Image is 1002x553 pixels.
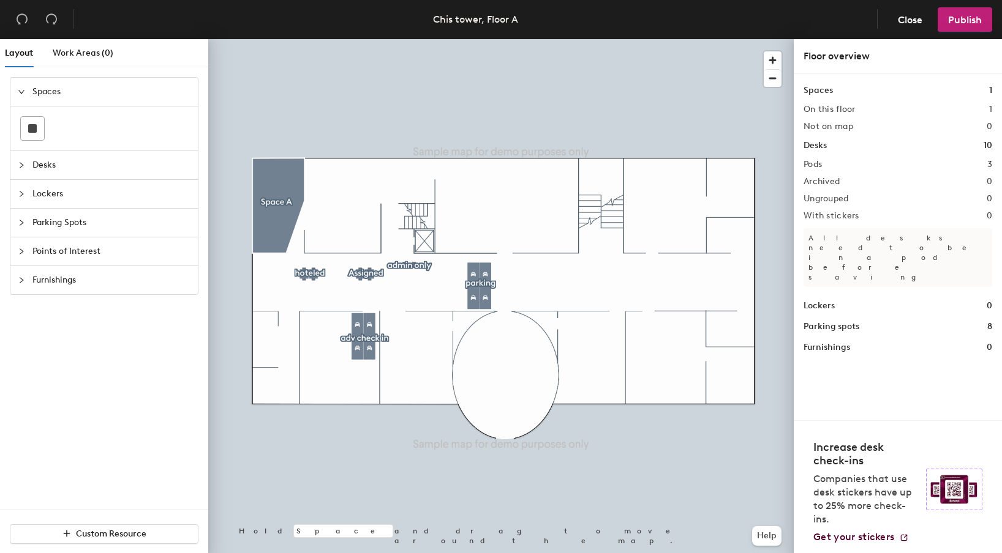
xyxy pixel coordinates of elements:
[989,84,992,97] h1: 1
[987,211,992,221] h2: 0
[32,266,190,294] span: Furnishings
[984,139,992,152] h1: 10
[10,524,198,544] button: Custom Resource
[76,529,146,539] span: Custom Resource
[926,469,982,510] img: Sticker logo
[987,341,992,354] h1: 0
[804,320,859,333] h1: Parking spots
[18,276,25,284] span: collapsed
[32,151,190,179] span: Desks
[10,7,34,32] button: Undo (⌘ + Z)
[804,105,856,114] h2: On this floor
[32,180,190,208] span: Lockers
[987,194,992,204] h2: 0
[18,219,25,226] span: collapsed
[804,194,849,204] h2: Ungrouped
[18,190,25,198] span: collapsed
[433,12,518,27] div: Chis tower, Floor A
[948,14,982,26] span: Publish
[989,105,992,114] h2: 1
[987,122,992,132] h2: 0
[5,48,33,58] span: Layout
[813,472,919,526] p: Companies that use desk stickers have up to 25% more check-ins.
[813,440,919,467] h4: Increase desk check-ins
[987,160,992,169] h2: 3
[804,341,850,354] h1: Furnishings
[32,237,190,265] span: Points of Interest
[18,248,25,255] span: collapsed
[813,531,894,543] span: Get your stickers
[39,7,64,32] button: Redo (⌘ + ⇧ + Z)
[18,88,25,95] span: expanded
[987,320,992,333] h1: 8
[804,160,822,169] h2: Pods
[804,228,992,287] p: All desks need to be in a pod before saving
[887,7,933,32] button: Close
[804,84,833,97] h1: Spaces
[752,526,782,546] button: Help
[987,177,992,187] h2: 0
[898,14,922,26] span: Close
[938,7,992,32] button: Publish
[18,161,25,169] span: collapsed
[804,122,853,132] h2: Not on map
[32,78,190,106] span: Spaces
[804,49,992,64] div: Floor overview
[987,299,992,313] h1: 0
[804,299,835,313] h1: Lockers
[53,48,113,58] span: Work Areas (0)
[804,211,859,221] h2: With stickers
[804,139,827,152] h1: Desks
[32,209,190,237] span: Parking Spots
[804,177,840,187] h2: Archived
[813,531,909,543] a: Get your stickers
